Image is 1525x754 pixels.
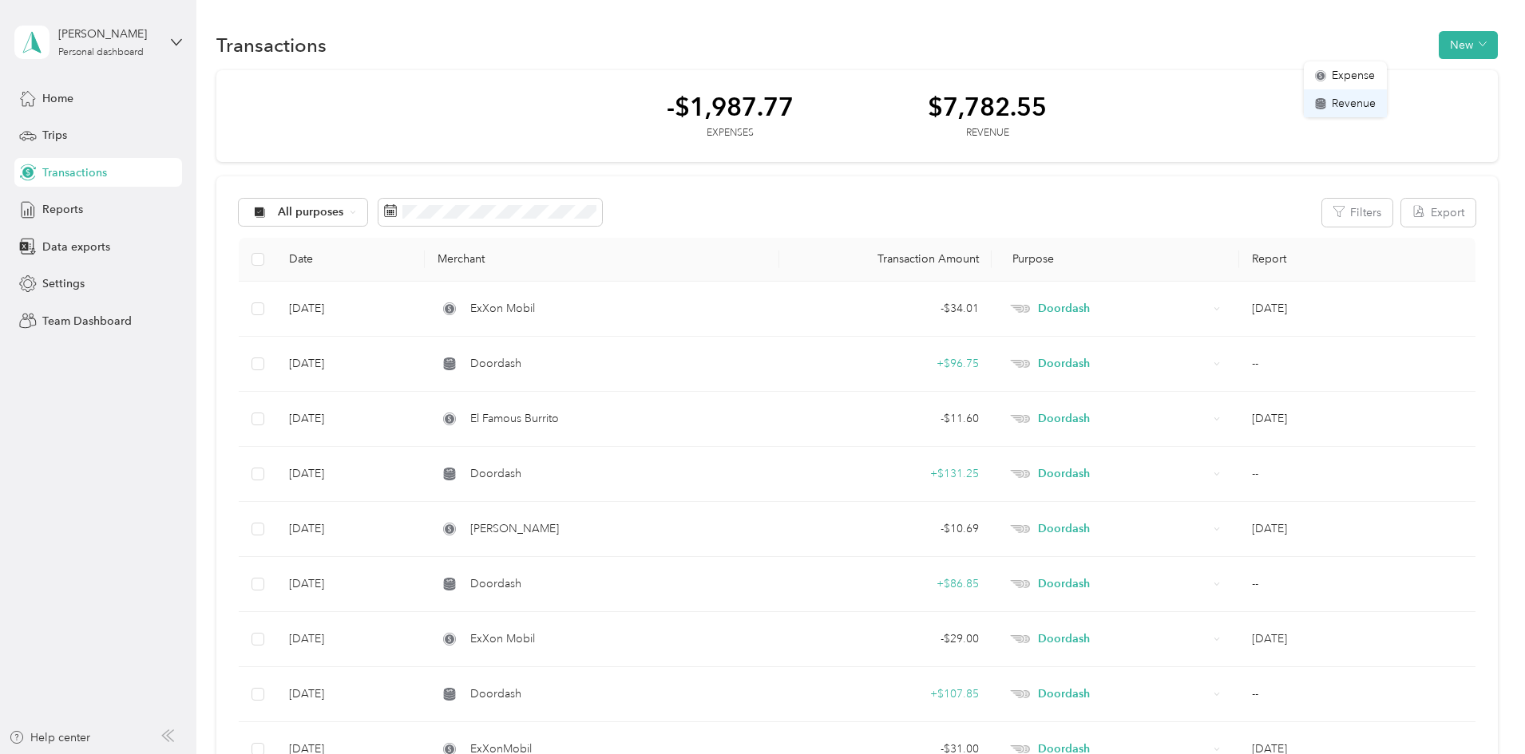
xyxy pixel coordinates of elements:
[1010,360,1030,369] img: Legacy Icon [Doordash]
[928,126,1047,140] div: Revenue
[42,275,85,292] span: Settings
[1239,502,1475,557] td: Sep 2025
[58,26,158,42] div: [PERSON_NAME]
[1010,635,1030,644] img: Legacy Icon [Doordash]
[276,337,425,392] td: [DATE]
[1038,355,1208,373] span: Doordash
[792,520,979,538] div: - $10.69
[928,93,1047,120] div: $7,782.55
[58,48,144,57] div: Personal dashboard
[1010,470,1030,479] img: Legacy Icon [Doordash]
[1239,282,1475,337] td: Sep 2025
[276,667,425,722] td: [DATE]
[1038,575,1208,593] span: Doordash
[1010,415,1030,424] img: Legacy Icon [Doordash]
[1439,31,1498,59] button: New
[470,410,559,428] span: El Famous Burrito
[1010,580,1030,589] img: Legacy Icon [Doordash]
[1038,410,1208,428] span: Doordash
[792,355,979,373] div: + $96.75
[779,238,992,282] th: Transaction Amount
[792,630,979,648] div: - $29.00
[1239,337,1475,392] td: --
[425,238,778,282] th: Merchant
[276,447,425,502] td: [DATE]
[1239,667,1475,722] td: --
[1038,520,1208,538] span: Doordash
[1010,305,1030,314] img: Legacy Icon [Doordash]
[1239,238,1475,282] th: Report
[1401,199,1475,227] button: Export
[42,127,67,144] span: Trips
[470,685,521,703] span: Doordash
[1239,557,1475,612] td: --
[278,207,344,218] span: All purposes
[1332,67,1375,84] span: Expense
[42,164,107,181] span: Transactions
[42,239,110,255] span: Data exports
[470,355,521,373] span: Doordash
[1010,690,1030,699] img: Legacy Icon [Doordash]
[1239,447,1475,502] td: --
[1004,252,1055,266] span: Purpose
[276,612,425,667] td: [DATE]
[1239,612,1475,667] td: Sep 2025
[1239,392,1475,447] td: Sep 2025
[667,126,794,140] div: Expenses
[276,282,425,337] td: [DATE]
[276,392,425,447] td: [DATE]
[1010,525,1030,534] img: Legacy Icon [Doordash]
[1038,685,1208,703] span: Doordash
[470,575,521,593] span: Doordash
[1038,465,1208,483] span: Doordash
[1322,199,1392,227] button: Filters
[470,465,521,483] span: Doordash
[470,630,535,648] span: ExXon Mobil
[792,575,979,593] div: + $86.85
[216,37,327,53] h1: Transactions
[470,300,535,318] span: ExXon Mobil
[470,520,559,538] span: [PERSON_NAME]
[1010,745,1030,754] img: Legacy Icon [Doordash]
[667,93,794,120] div: -$1,987.77
[42,201,83,218] span: Reports
[792,465,979,483] div: + $131.25
[1038,630,1208,648] span: Doordash
[276,502,425,557] td: [DATE]
[1038,300,1208,318] span: Doordash
[792,685,979,703] div: + $107.85
[1436,665,1525,754] iframe: Everlance-gr Chat Button Frame
[42,90,73,107] span: Home
[9,729,90,746] button: Help center
[792,410,979,428] div: - $11.60
[276,238,425,282] th: Date
[1332,95,1376,112] span: Revenue
[792,300,979,318] div: - $34.01
[42,313,132,330] span: Team Dashboard
[276,557,425,612] td: [DATE]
